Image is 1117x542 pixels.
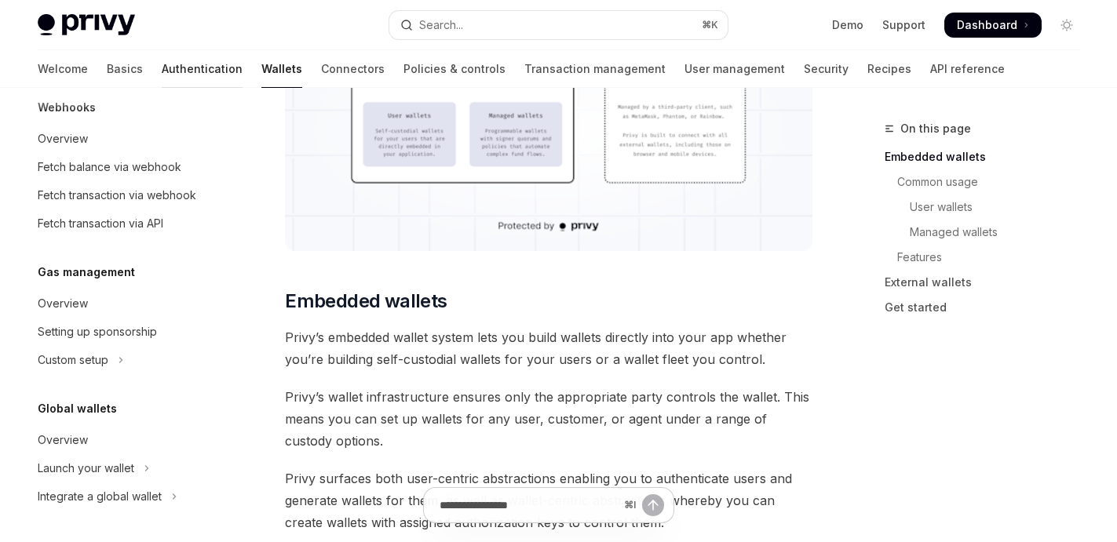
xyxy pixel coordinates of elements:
[38,399,117,418] h5: Global wallets
[261,50,302,88] a: Wallets
[885,220,1092,245] a: Managed wallets
[38,14,135,36] img: light logo
[930,50,1005,88] a: API reference
[642,494,664,516] button: Send message
[885,245,1092,270] a: Features
[38,431,88,449] div: Overview
[389,11,728,39] button: Open search
[38,50,88,88] a: Welcome
[38,294,88,313] div: Overview
[1054,13,1079,38] button: Toggle dark mode
[25,125,226,153] a: Overview
[885,295,1092,320] a: Get started
[804,50,849,88] a: Security
[440,488,618,522] input: Ask a question...
[25,346,226,374] button: Toggle Custom setup section
[285,386,812,452] span: Privy’s wallet infrastructure ensures only the appropriate party controls the wallet. This means ...
[25,289,226,318] a: Overview
[25,426,226,454] a: Overview
[900,119,971,138] span: On this page
[285,289,447,314] span: Embedded wallets
[25,318,226,346] a: Setting up sponsorship
[25,454,226,482] button: Toggle Launch your wallet section
[957,17,1017,33] span: Dashboard
[38,186,196,205] div: Fetch transaction via webhook
[419,16,463,35] div: Search...
[38,263,135,282] h5: Gas management
[25,482,226,511] button: Toggle Integrate a global wallet section
[162,50,243,88] a: Authentication
[885,270,1092,295] a: External wallets
[684,50,785,88] a: User management
[321,50,385,88] a: Connectors
[107,50,143,88] a: Basics
[38,214,163,233] div: Fetch transaction via API
[944,13,1042,38] a: Dashboard
[832,17,863,33] a: Demo
[38,322,157,341] div: Setting up sponsorship
[403,50,506,88] a: Policies & controls
[38,459,134,478] div: Launch your wallet
[285,326,812,370] span: Privy’s embedded wallet system lets you build wallets directly into your app whether you’re build...
[885,169,1092,195] a: Common usage
[38,158,181,176] div: Fetch balance via webhook
[702,19,718,31] span: ⌘ K
[38,351,108,369] div: Custom setup
[885,195,1092,220] a: User wallets
[285,11,812,251] img: images/walletoverview.png
[25,209,226,238] a: Fetch transaction via API
[882,17,925,33] a: Support
[885,144,1092,169] a: Embedded wallets
[25,153,226,181] a: Fetch balance via webhook
[38,129,88,148] div: Overview
[25,181,226,209] a: Fetch transaction via webhook
[867,50,911,88] a: Recipes
[285,467,812,533] span: Privy surfaces both user-centric abstractions enabling you to authenticate users and generate wal...
[524,50,666,88] a: Transaction management
[38,487,162,506] div: Integrate a global wallet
